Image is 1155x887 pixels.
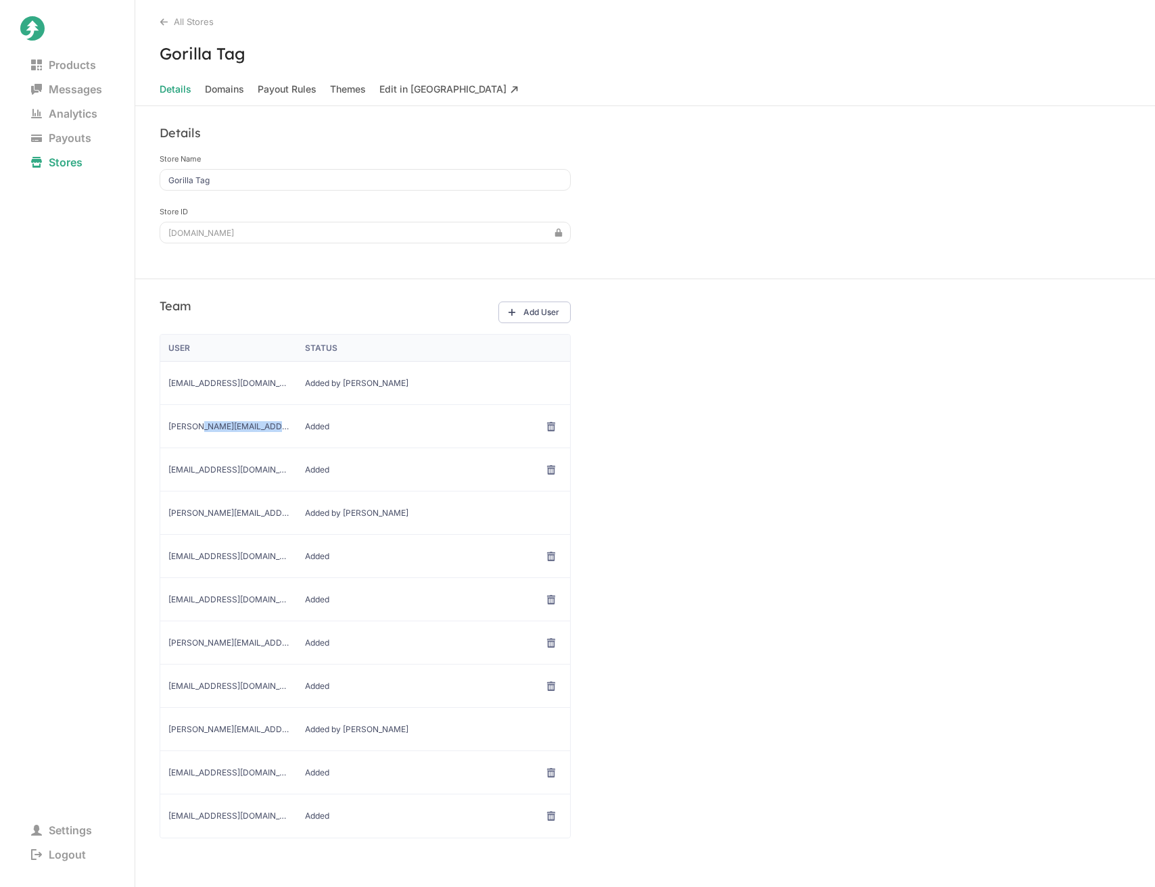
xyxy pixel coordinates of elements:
[135,43,1155,64] h3: Gorilla Tag
[20,845,97,864] span: Logout
[305,508,425,519] span: Added by Juniper
[20,104,108,123] span: Analytics
[168,508,289,519] span: steven.thompson@hellojuniper.com
[20,821,103,840] span: Settings
[168,551,289,562] span: caytied@anotheraxiom.com
[305,594,425,605] span: Added
[20,55,107,74] span: Products
[305,767,425,778] span: Added
[20,153,93,172] span: Stores
[160,125,201,141] h3: Details
[168,767,289,778] span: davidn@anotheraxiom.com
[258,80,316,99] span: Payout Rules
[168,343,289,354] div: User
[305,681,425,692] span: Added
[379,80,519,99] span: Edit in [GEOGRAPHIC_DATA]
[305,464,425,475] span: Added
[160,298,191,314] h3: Team
[160,207,571,216] label: Store ID
[168,681,289,692] span: kerestell@anotheraxiom.com
[160,80,191,99] span: Details
[168,464,289,475] span: accountingteam@anotheraxiom.com
[168,421,289,432] span: davidy@anotheraxiom.com
[305,551,425,562] span: Added
[160,16,1155,27] div: All Stores
[168,638,289,648] span: jenniferl@anotheraxiom.com
[20,128,102,147] span: Payouts
[305,343,425,354] div: Status
[168,811,289,821] span: jakez@anotheraxiom.com
[168,594,289,605] span: eliea@anotheraxiom.com
[168,378,289,389] span: moxtra-admin@junipercreates.com
[168,724,289,735] span: steven@hellojuniper.com
[305,421,425,432] span: Added
[305,378,425,389] span: Added by Juniper
[305,638,425,648] span: Added
[305,811,425,821] span: Added
[330,80,366,99] span: Themes
[20,80,113,99] span: Messages
[160,154,571,164] label: Store Name
[305,724,425,735] span: Added by Juniper
[498,302,571,323] button: Add User
[205,80,244,99] span: Domains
